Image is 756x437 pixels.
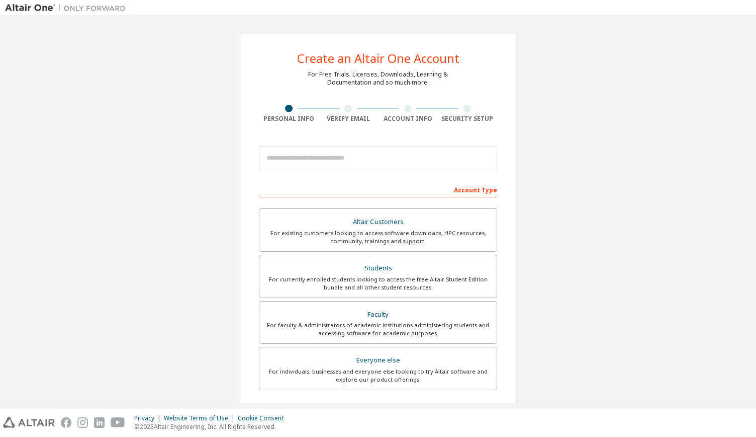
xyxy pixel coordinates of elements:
img: instagram.svg [77,417,88,428]
img: Altair One [5,3,131,13]
img: facebook.svg [61,417,71,428]
div: For Free Trials, Licenses, Downloads, Learning & Documentation and so much more. [308,70,448,87]
div: Account Type [259,181,497,197]
div: Students [265,261,491,275]
div: For faculty & administrators of academic institutions administering students and accessing softwa... [265,321,491,337]
div: Personal Info [259,115,319,123]
img: altair_logo.svg [3,417,55,428]
p: © 2025 Altair Engineering, Inc. All Rights Reserved. [134,422,290,431]
div: Website Terms of Use [164,414,238,422]
div: Create an Altair One Account [297,52,459,64]
div: Cookie Consent [238,414,290,422]
img: youtube.svg [111,417,125,428]
div: Account Info [378,115,438,123]
div: For currently enrolled students looking to access the free Altair Student Edition bundle and all ... [265,275,491,292]
img: linkedin.svg [94,417,105,428]
div: For existing customers looking to access software downloads, HPC resources, community, trainings ... [265,229,491,245]
div: Verify Email [319,115,379,123]
div: For individuals, businesses and everyone else looking to try Altair software and explore our prod... [265,368,491,384]
div: Faculty [265,308,491,322]
div: Privacy [134,414,164,422]
div: Everyone else [265,353,491,368]
div: Altair Customers [265,215,491,229]
div: Security Setup [438,115,498,123]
